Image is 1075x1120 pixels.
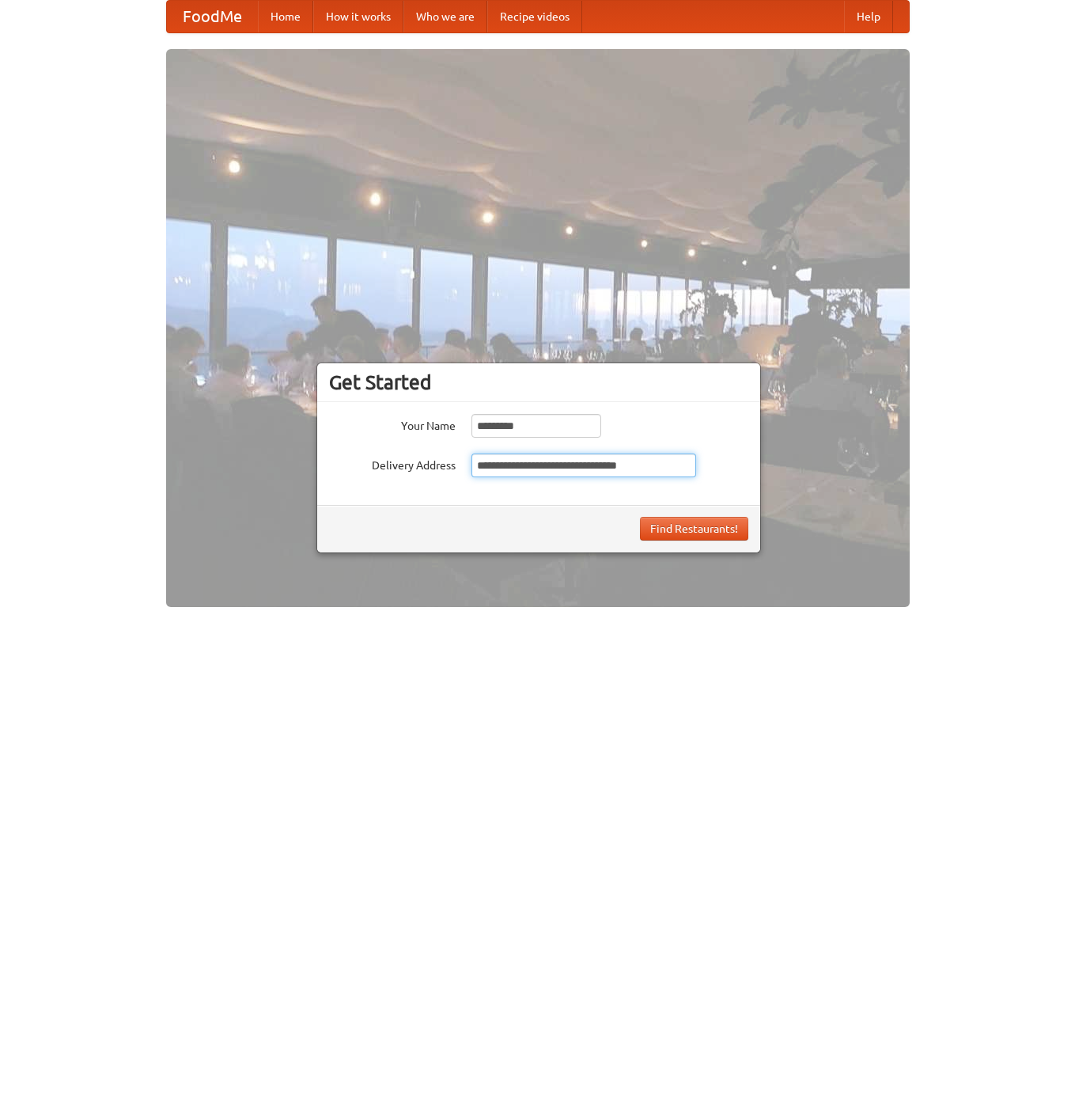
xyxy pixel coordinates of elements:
a: FoodMe [167,1,258,32]
h3: Get Started [329,370,748,394]
a: Help [844,1,893,32]
a: Who we are [403,1,487,32]
a: How it works [313,1,403,32]
label: Your Name [329,414,456,434]
a: Recipe videos [487,1,582,32]
a: Home [258,1,313,32]
button: Find Restaurants! [640,517,748,541]
label: Delivery Address [329,454,456,473]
